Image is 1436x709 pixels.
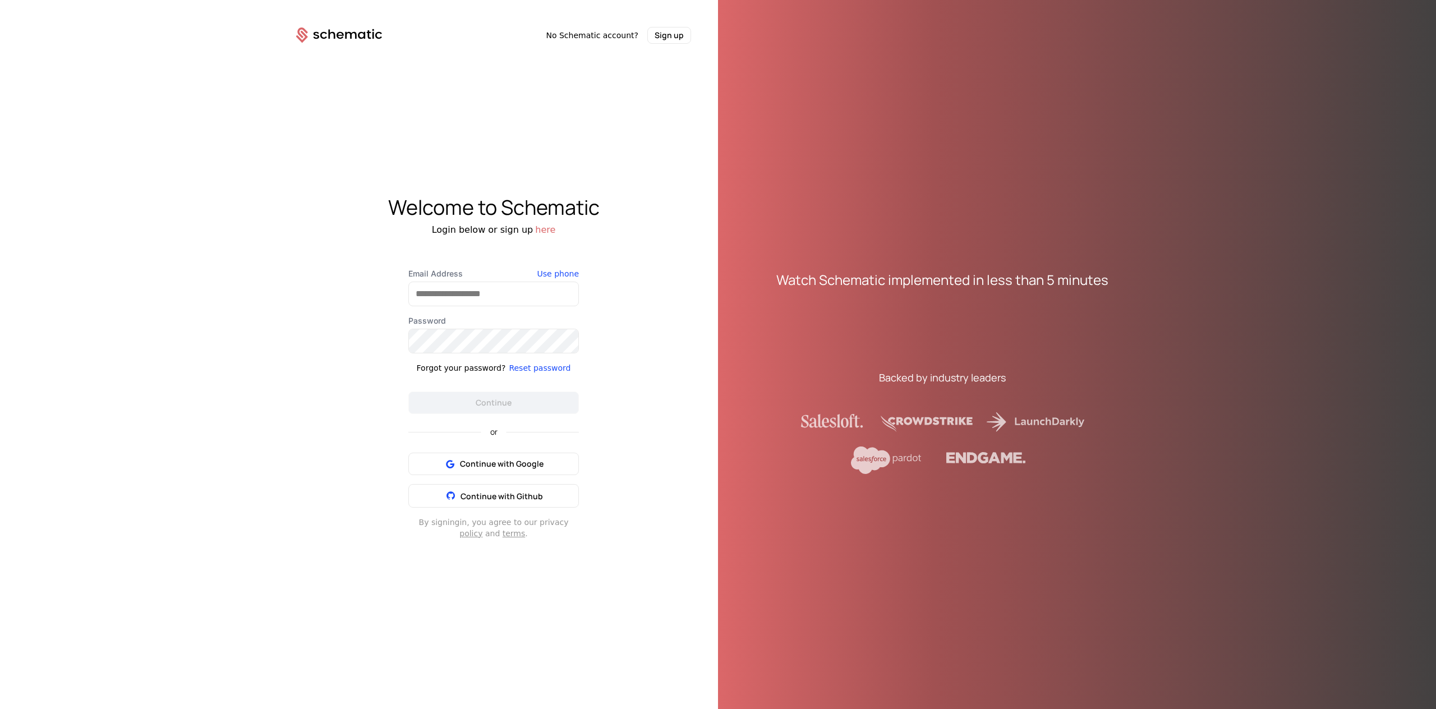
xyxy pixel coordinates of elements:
div: By signing in , you agree to our privacy and . [408,517,579,539]
label: Email Address [408,268,579,279]
a: terms [503,529,526,538]
div: Login below or sign up [269,223,718,237]
button: Continue [408,392,579,414]
div: Forgot your password? [417,362,506,374]
a: policy [459,529,482,538]
button: Continue with Github [408,484,579,508]
button: Sign up [647,27,691,44]
span: No Schematic account? [546,30,638,41]
button: Continue with Google [408,453,579,475]
button: Reset password [509,362,570,374]
span: Continue with Github [461,491,543,501]
div: Welcome to Schematic [269,196,718,219]
label: Password [408,315,579,326]
div: Backed by industry leaders [879,370,1006,385]
div: Watch Schematic implemented in less than 5 minutes [776,271,1108,289]
span: or [481,428,507,436]
span: Continue with Google [460,458,544,469]
button: Use phone [537,268,579,279]
button: here [535,223,555,237]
